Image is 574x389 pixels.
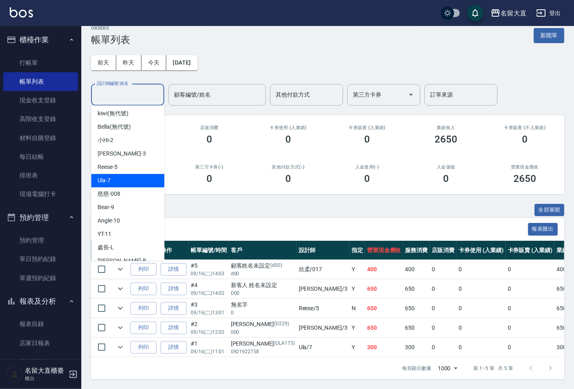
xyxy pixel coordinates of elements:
th: 帳單編號/時間 [189,241,229,260]
button: expand row [114,283,126,295]
td: 0 [457,299,506,318]
h3: 0 [364,134,370,145]
td: 650 [403,279,430,298]
button: expand row [114,341,126,353]
td: 0 [506,318,555,337]
h2: 店販消費 [180,125,239,130]
td: 0 [430,260,457,279]
td: [PERSON_NAME] /3 [297,318,350,337]
h2: 入金儲值 [416,164,476,170]
h2: 卡券販賣 (入業績) [337,125,397,130]
div: [PERSON_NAME] [231,339,295,348]
p: 09/16 (二) 13:01 [191,309,227,316]
td: 300 [403,338,430,357]
span: Angle -10 [98,216,120,225]
button: 名留大直 [487,5,530,22]
div: 新客人 姓名未設定 [231,281,295,290]
img: Person [7,366,23,383]
a: 詳情 [161,263,187,276]
button: expand row [114,263,126,275]
p: (D229) [274,320,289,328]
td: [PERSON_NAME] /3 [297,279,350,298]
a: 單週預約紀錄 [3,269,78,287]
h3: 0 [207,134,212,145]
span: Bella (無代號) [98,123,131,131]
div: 無名字 [231,300,295,309]
button: 報表匯出 [528,223,558,236]
button: 列印 [130,302,157,315]
td: 650 [365,279,403,298]
p: d00 [231,270,295,277]
img: Logo [10,7,33,17]
h2: ORDERS [91,26,130,31]
td: Reese /5 [297,299,350,318]
p: 000 [231,328,295,336]
td: Y [350,318,365,337]
a: 店家日報表 [3,334,78,352]
button: 預約管理 [3,207,78,228]
button: 列印 [130,283,157,295]
td: Ula /7 [297,338,350,357]
h3: 0 [522,134,528,145]
a: 詳情 [161,302,187,315]
th: 營業現金應收 [365,241,403,260]
button: 前天 [91,55,116,70]
span: YT -11 [98,230,111,238]
span: 小Hi -2 [98,136,113,145]
th: 卡券販賣 (入業績) [506,241,555,260]
h3: 0 [207,173,212,184]
div: 名留大直 [500,8,526,18]
div: 1000 [435,357,461,379]
h2: 業績收入 [416,125,476,130]
h3: 帳單列表 [91,34,130,45]
a: 每日結帳 [3,147,78,166]
h3: 0 [443,173,449,184]
button: save [467,5,483,21]
button: 全部展開 [535,204,565,216]
label: 設計師編號/姓名 [97,80,128,86]
span: 訂單列表 [101,225,528,233]
td: 400 [403,260,430,279]
button: [DATE] [166,55,197,70]
a: 打帳單 [3,54,78,72]
td: #3 [189,299,229,318]
td: #4 [189,279,229,298]
p: 第 1–5 筆 共 5 筆 [474,365,513,372]
button: 報表及分析 [3,291,78,312]
p: 每頁顯示數量 [402,365,431,372]
a: 詳情 [161,283,187,295]
a: 報表目錄 [3,315,78,333]
a: 帳單列表 [3,72,78,91]
td: #5 [189,260,229,279]
div: 顧客姓名未設定 [231,261,295,270]
a: 預約管理 [3,231,78,250]
a: 排班表 [3,166,78,185]
span: Ula -7 [98,176,111,185]
a: 單日預約紀錄 [3,250,78,268]
td: N [350,299,365,318]
button: 昨天 [116,55,141,70]
a: 詳情 [161,341,187,354]
button: 新開單 [534,28,564,43]
p: 櫃台 [25,375,66,382]
td: 0 [506,299,555,318]
h2: 第三方卡券(-) [180,164,239,170]
button: Open [404,88,417,101]
div: [PERSON_NAME] [231,320,295,328]
td: #1 [189,338,229,357]
td: 0 [430,299,457,318]
p: 09/16 (二) 14:02 [191,290,227,297]
p: 09/16 (二) 11:01 [191,348,227,355]
span: Bear -9 [98,203,114,212]
td: Y [350,279,365,298]
th: 服務消費 [403,241,430,260]
td: 0 [506,338,555,357]
span: [PERSON_NAME] -3 [98,149,146,158]
th: 指定 [350,241,365,260]
th: 操作 [159,241,189,260]
td: 欣柔 /017 [297,260,350,279]
span: [PERSON_NAME] -B [98,257,146,265]
td: 300 [365,338,403,357]
p: 0 [231,309,295,316]
span: kiwi (無代號) [98,109,128,118]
